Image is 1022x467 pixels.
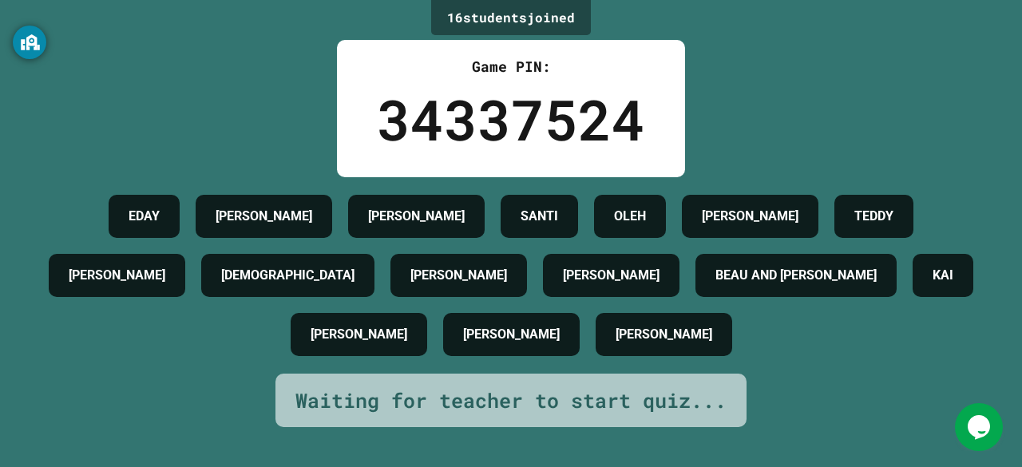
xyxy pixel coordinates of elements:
[614,207,646,226] h4: OLEH
[129,207,160,226] h4: EDAY
[702,207,798,226] h4: [PERSON_NAME]
[933,266,953,285] h4: KAI
[216,207,312,226] h4: [PERSON_NAME]
[221,266,355,285] h4: [DEMOGRAPHIC_DATA]
[377,56,645,77] div: Game PIN:
[410,266,507,285] h4: [PERSON_NAME]
[13,26,46,59] button: GoGuardian Privacy Information
[955,403,1006,451] iframe: chat widget
[563,266,660,285] h4: [PERSON_NAME]
[69,266,165,285] h4: [PERSON_NAME]
[715,266,877,285] h4: BEAU AND [PERSON_NAME]
[311,325,407,344] h4: [PERSON_NAME]
[616,325,712,344] h4: [PERSON_NAME]
[854,207,893,226] h4: TEDDY
[463,325,560,344] h4: [PERSON_NAME]
[368,207,465,226] h4: [PERSON_NAME]
[377,77,645,161] div: 34337524
[295,386,727,416] div: Waiting for teacher to start quiz...
[521,207,558,226] h4: SANTI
